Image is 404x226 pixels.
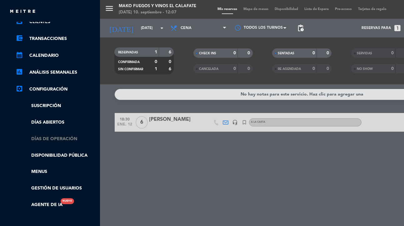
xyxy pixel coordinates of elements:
[61,198,74,204] div: Nuevo
[16,168,97,175] a: Menus
[16,35,97,42] a: account_balance_walletTransacciones
[16,69,97,76] a: assessmentANÁLISIS SEMANALES
[297,24,304,32] span: pending_actions
[16,18,97,26] a: account_boxClientes
[16,85,23,92] i: settings_applications
[16,34,23,42] i: account_balance_wallet
[16,201,62,209] a: Agente de IANuevo
[16,152,97,159] a: Disponibilidad pública
[16,68,23,76] i: assessment
[16,86,97,93] a: Configuración
[16,51,23,59] i: calendar_month
[9,9,36,14] img: MEITRE
[16,185,97,192] a: Gestión de usuarios
[16,135,97,143] a: Días de Operación
[16,52,97,59] a: calendar_monthCalendario
[16,102,97,110] a: Suscripción
[16,119,97,126] a: Días abiertos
